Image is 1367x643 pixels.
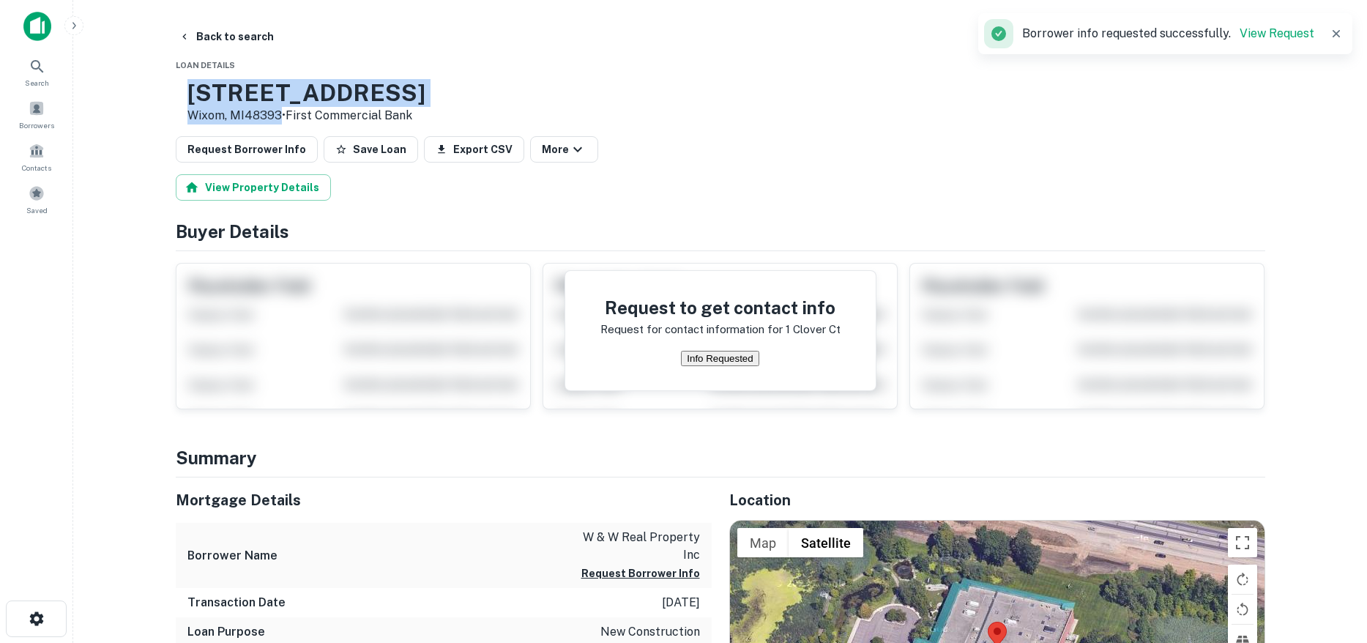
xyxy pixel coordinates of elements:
button: Request Borrower Info [581,565,700,582]
p: Request for contact information for [600,321,783,338]
h6: Transaction Date [187,594,286,612]
span: Contacts [22,162,51,174]
span: Loan Details [176,61,235,70]
h6: Borrower Name [187,547,278,565]
h4: Buyer Details [176,218,1265,245]
iframe: Chat Widget [1294,479,1367,549]
h4: Summary [176,445,1265,471]
a: Search [4,52,69,92]
button: Request Borrower Info [176,136,318,163]
h3: [STREET_ADDRESS] [187,79,425,107]
img: capitalize-icon.png [23,12,51,41]
p: w & w real property inc [568,529,700,564]
button: Save Loan [324,136,418,163]
a: View Request [1240,26,1314,40]
p: new construction [600,623,700,641]
button: Show satellite imagery [789,528,863,557]
h5: Mortgage Details [176,489,712,511]
a: Contacts [4,137,69,176]
span: Borrowers [19,119,54,131]
a: Borrowers [4,94,69,134]
h6: Loan Purpose [187,623,265,641]
button: Toggle fullscreen view [1228,528,1257,557]
button: View Property Details [176,174,331,201]
span: Saved [26,204,48,216]
span: Search [25,77,49,89]
button: Show street map [737,528,789,557]
p: 1 clover ct [786,321,841,338]
button: Info Requested [681,351,759,366]
button: Rotate map clockwise [1228,565,1257,594]
button: Back to search [173,23,280,50]
a: First Commercial Bank [286,108,412,122]
a: Saved [4,179,69,219]
h4: Request to get contact info [600,294,841,321]
h5: Location [729,489,1265,511]
p: [DATE] [662,594,700,612]
button: Export CSV [424,136,524,163]
button: More [530,136,598,163]
p: Borrower info requested successfully. [1022,25,1314,42]
button: Rotate map counterclockwise [1228,595,1257,624]
p: Wixom, MI48393 • [187,107,425,124]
